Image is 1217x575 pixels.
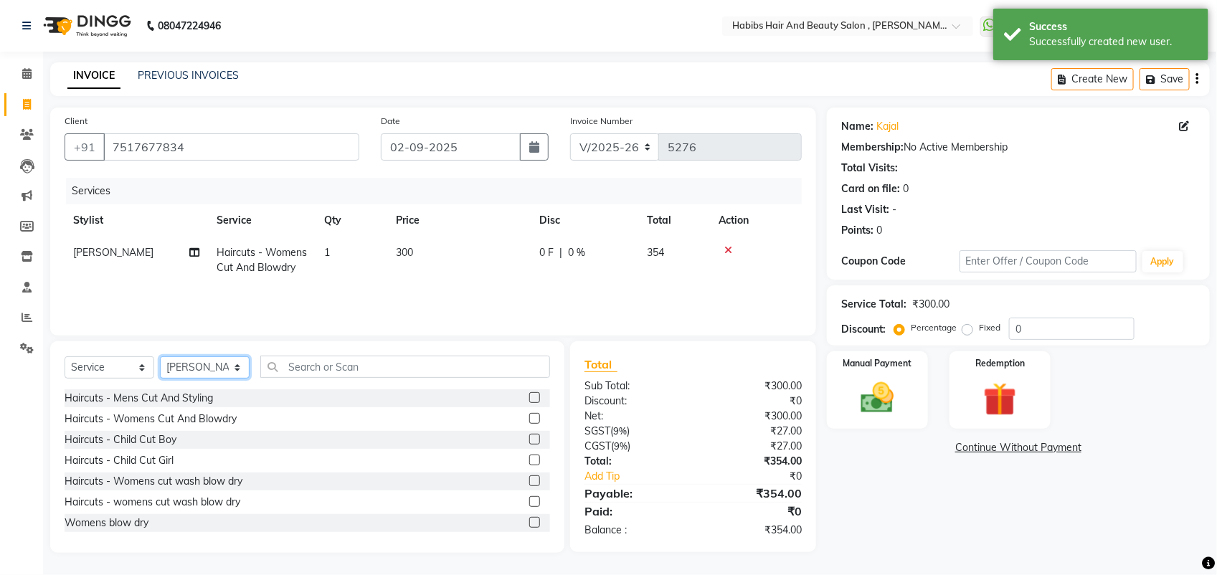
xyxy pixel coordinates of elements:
[65,412,237,427] div: Haircuts - Womens Cut And Blowdry
[841,254,960,269] div: Coupon Code
[574,503,693,520] div: Paid:
[574,409,693,424] div: Net:
[217,246,307,274] span: Haircuts - Womens Cut And Blowdry
[65,495,240,510] div: Haircuts - womens cut wash blow dry
[911,321,957,334] label: Percentage
[381,115,400,128] label: Date
[693,523,813,538] div: ₹354.00
[1029,34,1198,49] div: Successfully created new user.
[841,322,886,337] div: Discount:
[851,379,905,417] img: _cash.svg
[843,357,911,370] label: Manual Payment
[647,246,664,259] span: 354
[975,357,1025,370] label: Redemption
[1029,19,1198,34] div: Success
[73,246,153,259] span: [PERSON_NAME]
[103,133,359,161] input: Search by Name/Mobile/Email/Code
[65,391,213,406] div: Haircuts - Mens Cut And Styling
[67,63,120,89] a: INVOICE
[614,440,628,452] span: 9%
[65,515,148,531] div: Womens blow dry
[830,440,1207,455] a: Continue Without Payment
[568,245,585,260] span: 0 %
[841,297,906,312] div: Service Total:
[693,379,813,394] div: ₹300.00
[138,69,239,82] a: PREVIOUS INVOICES
[613,425,627,437] span: 9%
[638,204,710,237] th: Total
[693,394,813,409] div: ₹0
[584,439,611,452] span: CGST
[693,409,813,424] div: ₹300.00
[65,474,242,489] div: Haircuts - Womens cut wash blow dry
[574,523,693,538] div: Balance :
[574,439,693,454] div: ( )
[693,454,813,469] div: ₹354.00
[65,432,176,447] div: Haircuts - Child Cut Boy
[574,379,693,394] div: Sub Total:
[65,453,174,468] div: Haircuts - Child Cut Girl
[1140,68,1190,90] button: Save
[841,140,904,155] div: Membership:
[570,115,633,128] label: Invoice Number
[158,6,221,46] b: 08047224946
[574,485,693,502] div: Payable:
[574,424,693,439] div: ( )
[876,119,899,134] a: Kajal
[65,204,208,237] th: Stylist
[584,357,617,372] span: Total
[713,469,813,484] div: ₹0
[892,202,896,217] div: -
[324,246,330,259] span: 1
[841,140,1195,155] div: No Active Membership
[208,204,316,237] th: Service
[841,202,889,217] div: Last Visit:
[316,204,387,237] th: Qty
[1142,251,1183,272] button: Apply
[693,503,813,520] div: ₹0
[693,424,813,439] div: ₹27.00
[903,181,909,196] div: 0
[693,439,813,454] div: ₹27.00
[531,204,638,237] th: Disc
[260,356,550,378] input: Search or Scan
[66,178,813,204] div: Services
[574,394,693,409] div: Discount:
[574,454,693,469] div: Total:
[1051,68,1134,90] button: Create New
[876,223,882,238] div: 0
[710,204,802,237] th: Action
[65,133,105,161] button: +91
[396,246,413,259] span: 300
[979,321,1000,334] label: Fixed
[574,469,713,484] a: Add Tip
[841,181,900,196] div: Card on file:
[841,223,873,238] div: Points:
[960,250,1137,272] input: Enter Offer / Coupon Code
[973,379,1028,420] img: _gift.svg
[387,204,531,237] th: Price
[539,245,554,260] span: 0 F
[559,245,562,260] span: |
[912,297,950,312] div: ₹300.00
[584,424,610,437] span: SGST
[65,115,87,128] label: Client
[841,119,873,134] div: Name:
[693,485,813,502] div: ₹354.00
[841,161,898,176] div: Total Visits:
[37,6,135,46] img: logo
